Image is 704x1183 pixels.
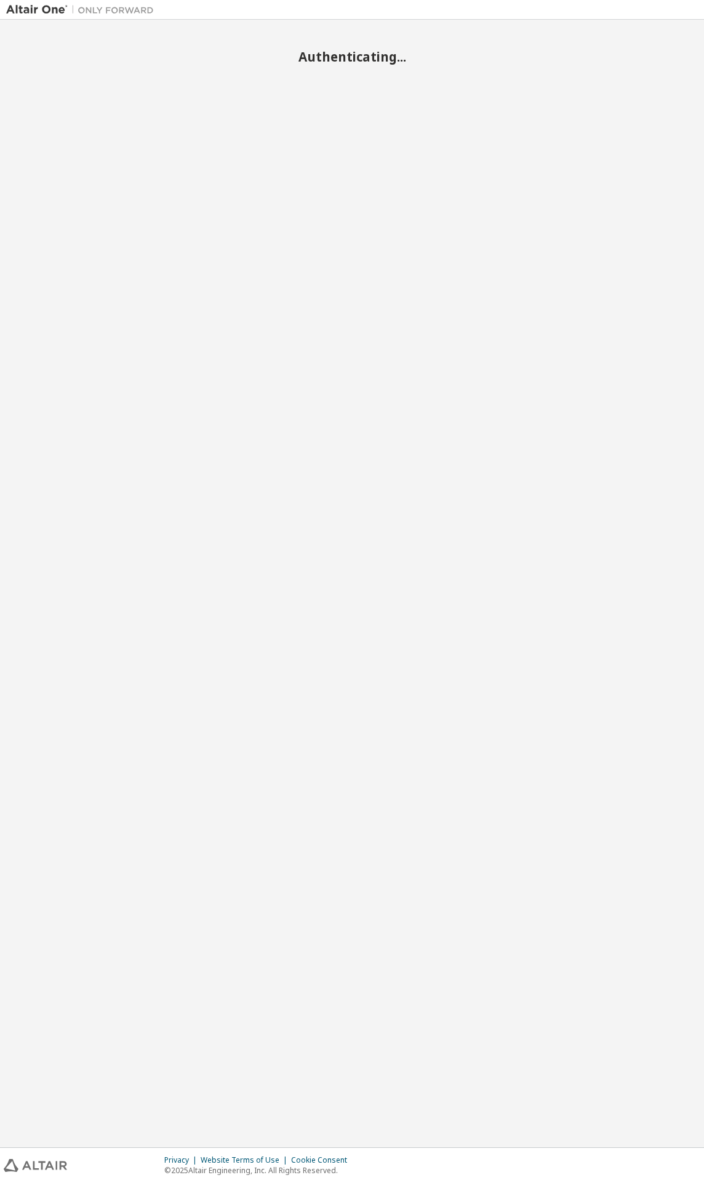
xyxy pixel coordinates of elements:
[291,1155,354,1165] div: Cookie Consent
[4,1159,67,1172] img: altair_logo.svg
[164,1155,201,1165] div: Privacy
[164,1165,354,1176] p: © 2025 Altair Engineering, Inc. All Rights Reserved.
[201,1155,291,1165] div: Website Terms of Use
[6,49,698,65] h2: Authenticating...
[6,4,160,16] img: Altair One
